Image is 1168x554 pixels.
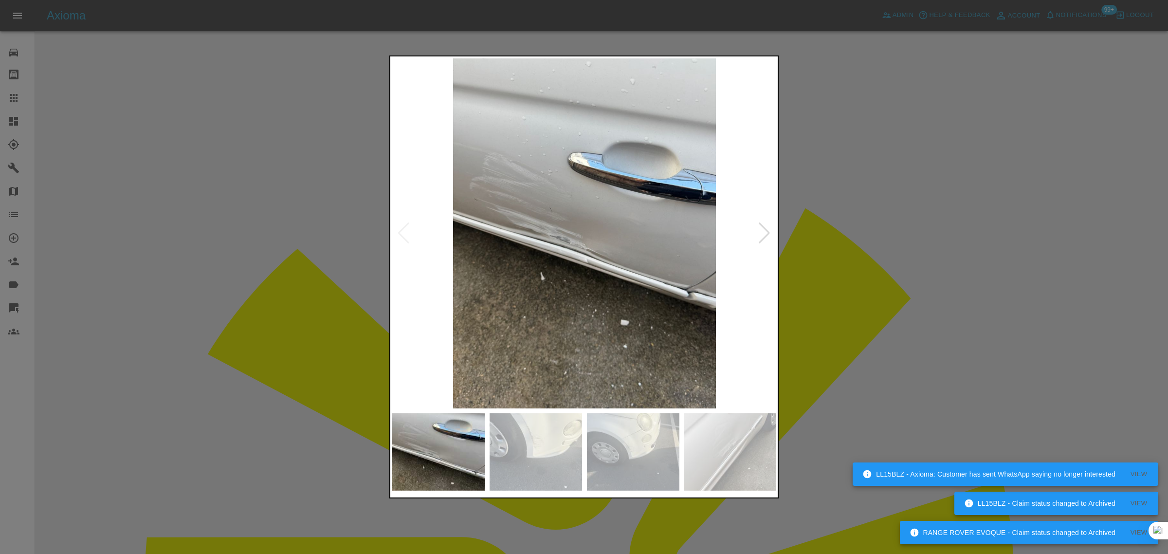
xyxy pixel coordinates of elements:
[1123,496,1154,511] button: View
[392,58,777,408] img: b34f315b-0be4-461f-b3c9-fce521cf8f05
[964,495,1115,512] div: LL15BLZ - Claim status changed to Archived
[684,413,777,491] img: 924e75f2-1afd-4525-a569-29c93b0c1490
[862,465,1115,483] div: LL15BLZ - Axioma: Customer has sent WhatsApp saying no longer interested
[910,524,1115,541] div: RANGE ROVER EVOQUE - Claim status changed to Archived
[1123,467,1154,482] button: View
[392,413,485,491] img: b34f315b-0be4-461f-b3c9-fce521cf8f05
[490,413,582,491] img: 1db9d928-f6bf-466e-a567-58c686c16b1a
[587,413,679,491] img: dde54dbb-01ee-445e-a16d-fe4f2de123f5
[1123,525,1154,540] button: View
